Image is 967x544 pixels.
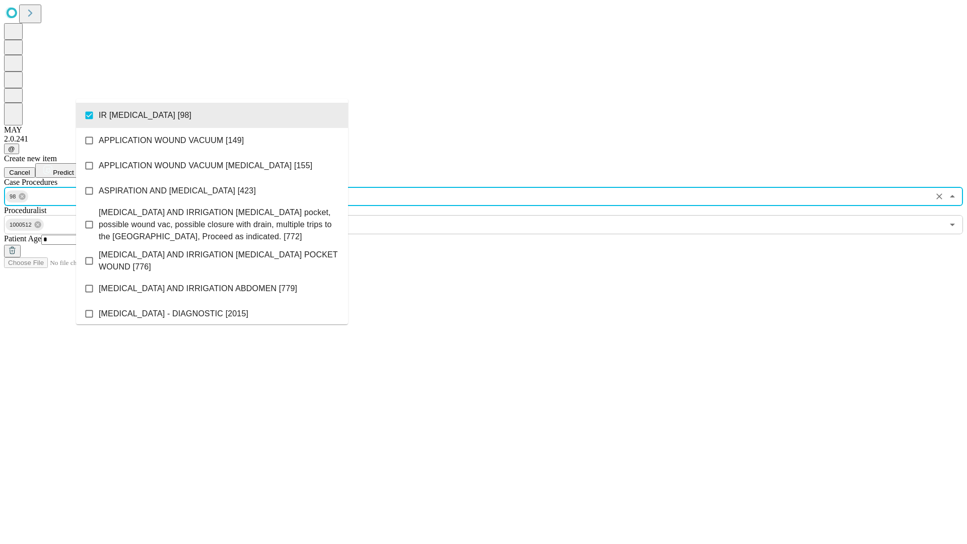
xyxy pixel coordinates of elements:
[99,134,244,147] span: APPLICATION WOUND VACUUM [149]
[99,249,340,273] span: [MEDICAL_DATA] AND IRRIGATION [MEDICAL_DATA] POCKET WOUND [776]
[945,218,959,232] button: Open
[4,144,19,154] button: @
[99,160,312,172] span: APPLICATION WOUND VACUUM [MEDICAL_DATA] [155]
[4,178,57,186] span: Scheduled Procedure
[945,189,959,203] button: Close
[4,134,963,144] div: 2.0.241
[4,234,41,243] span: Patient Age
[6,219,44,231] div: 1000512
[99,308,248,320] span: [MEDICAL_DATA] - DIAGNOSTIC [2015]
[99,185,256,197] span: ASPIRATION AND [MEDICAL_DATA] [423]
[6,219,36,231] span: 1000512
[6,190,28,202] div: 98
[99,207,340,243] span: [MEDICAL_DATA] AND IRRIGATION [MEDICAL_DATA] pocket, possible wound vac, possible closure with dr...
[53,169,74,176] span: Predict
[4,206,46,215] span: Proceduralist
[35,163,82,178] button: Predict
[932,189,946,203] button: Clear
[99,283,297,295] span: [MEDICAL_DATA] AND IRRIGATION ABDOMEN [779]
[8,145,15,153] span: @
[99,109,191,121] span: IR [MEDICAL_DATA] [98]
[4,167,35,178] button: Cancel
[4,154,57,163] span: Create new item
[6,191,20,202] span: 98
[4,125,963,134] div: MAY
[9,169,30,176] span: Cancel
